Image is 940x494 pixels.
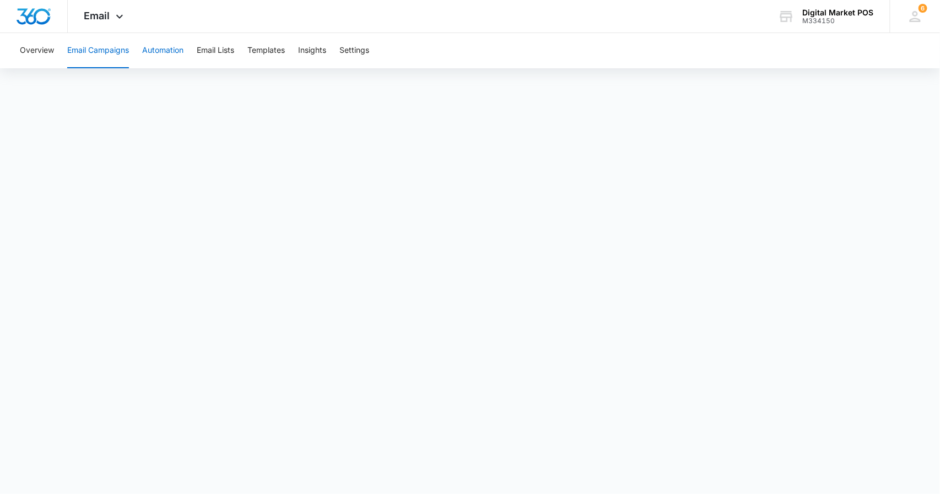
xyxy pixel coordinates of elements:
[803,8,874,17] div: account name
[197,33,234,68] button: Email Lists
[298,33,326,68] button: Insights
[84,10,110,21] span: Email
[247,33,285,68] button: Templates
[20,33,54,68] button: Overview
[919,4,927,13] span: 6
[803,17,874,25] div: account id
[339,33,369,68] button: Settings
[67,33,129,68] button: Email Campaigns
[142,33,183,68] button: Automation
[919,4,927,13] div: notifications count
